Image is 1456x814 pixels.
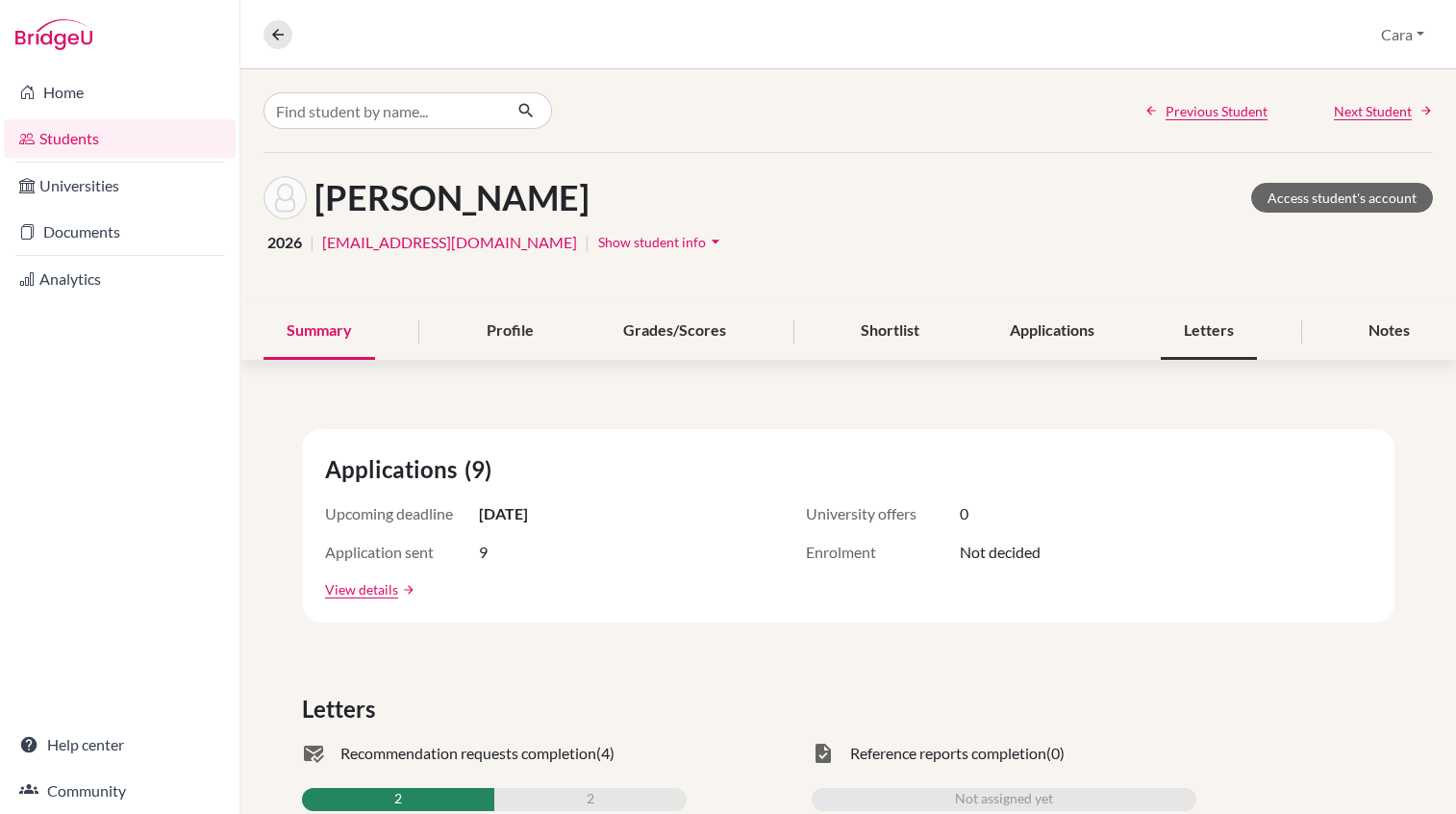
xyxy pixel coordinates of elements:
[394,788,402,811] span: 2
[955,788,1053,811] span: Not assigned yet
[1166,101,1268,121] span: Previous Student
[264,92,502,129] input: Find student by name...
[302,742,325,765] span: mark_email_read
[340,742,596,765] span: Recommendation requests completion
[597,227,726,257] button: Show student infoarrow_drop_down
[1161,303,1257,360] div: Letters
[1345,303,1433,360] div: Notes
[310,231,314,254] span: |
[325,541,479,564] span: Application sent
[1372,16,1433,53] button: Cara
[1144,101,1268,121] a: Previous Student
[325,502,479,525] span: Upcoming deadline
[464,303,557,360] div: Profile
[264,303,375,360] div: Summary
[264,176,307,219] img: Mariana Serarols Suárez's avatar
[987,303,1117,360] div: Applications
[267,231,302,254] span: 2026
[1046,742,1065,765] span: (0)
[4,119,236,158] a: Students
[598,234,706,250] span: Show student info
[479,541,488,564] span: 9
[322,231,577,254] a: [EMAIL_ADDRESS][DOMAIN_NAME]
[398,583,415,597] a: arrow_forward
[1251,183,1433,213] a: Access student's account
[806,502,960,525] span: University offers
[464,452,499,487] span: (9)
[806,541,960,564] span: Enrolment
[4,725,236,764] a: Help center
[4,166,236,205] a: Universities
[960,541,1041,564] span: Not decided
[325,579,398,599] a: View details
[850,742,1046,765] span: Reference reports completion
[314,177,590,218] h1: [PERSON_NAME]
[596,742,615,765] span: (4)
[585,231,590,254] span: |
[4,260,236,298] a: Analytics
[4,73,236,112] a: Home
[15,19,92,50] img: Bridge-U
[1334,101,1412,121] span: Next Student
[812,742,835,765] span: task
[587,788,594,811] span: 2
[960,502,968,525] span: 0
[479,502,528,525] span: [DATE]
[302,692,383,726] span: Letters
[4,213,236,251] a: Documents
[600,303,749,360] div: Grades/Scores
[838,303,942,360] div: Shortlist
[1334,101,1433,121] a: Next Student
[706,232,725,251] i: arrow_drop_down
[4,772,236,810] a: Community
[325,452,464,487] span: Applications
